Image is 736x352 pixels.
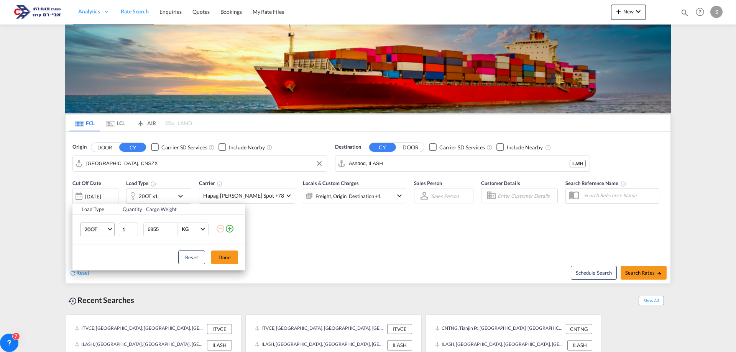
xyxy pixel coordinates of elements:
button: Reset [178,250,205,264]
input: Enter Weight [147,223,177,236]
md-icon: icon-minus-circle-outline [216,224,225,233]
div: Cargo Weight [146,206,211,213]
div: KG [182,226,189,232]
button: Done [211,250,238,264]
th: Load Type [72,204,118,215]
md-icon: icon-plus-circle-outline [225,224,234,233]
th: Quantity [118,204,142,215]
input: Qty [119,223,138,236]
md-select: Choose: 20OT [80,223,115,236]
span: 20OT [84,226,107,233]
